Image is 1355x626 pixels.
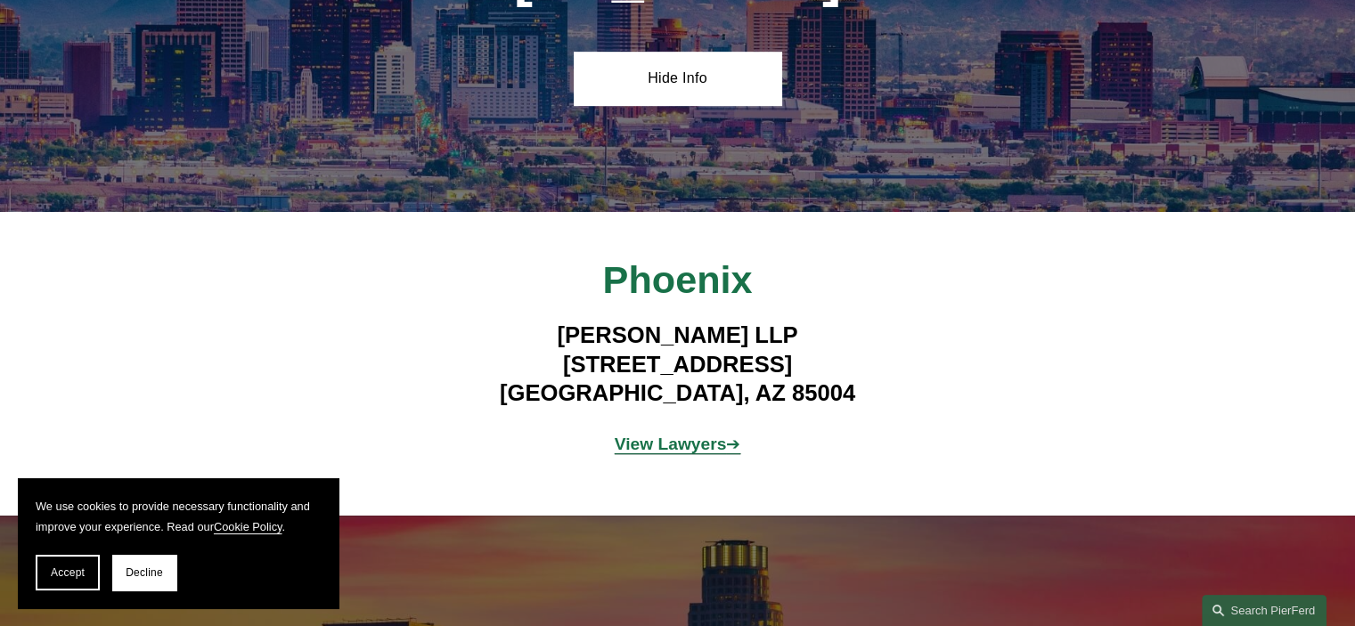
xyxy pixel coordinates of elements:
[615,435,727,453] a: View Lawyers
[18,478,339,608] section: Cookie banner
[603,258,753,301] span: Phoenix
[126,566,163,579] span: Decline
[574,52,781,105] a: Hide Info
[36,555,100,590] button: Accept
[1202,595,1326,626] a: Search this site
[418,321,937,407] h4: [PERSON_NAME] LLP [STREET_ADDRESS] [GEOGRAPHIC_DATA], AZ 85004
[112,555,176,590] button: Decline
[726,435,740,453] a: ➔
[51,566,85,579] span: Accept
[36,496,321,537] p: We use cookies to provide necessary functionality and improve your experience. Read our .
[214,520,282,533] a: Cookie Policy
